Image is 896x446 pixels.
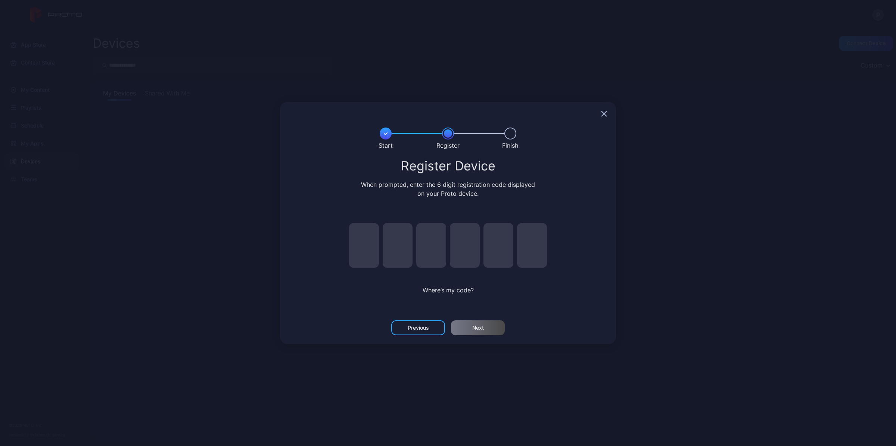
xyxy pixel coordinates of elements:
[360,180,537,198] div: When prompted, enter the 6 digit registration code displayed on your Proto device.
[436,141,460,150] div: Register
[289,159,607,173] div: Register Device
[383,223,413,268] input: pin code 2 of 6
[451,320,505,335] button: Next
[423,286,474,294] span: Where’s my code?
[502,141,518,150] div: Finish
[391,320,445,335] button: Previous
[408,325,429,331] div: Previous
[379,141,393,150] div: Start
[349,223,379,268] input: pin code 1 of 6
[517,223,547,268] input: pin code 6 of 6
[483,223,513,268] input: pin code 5 of 6
[472,325,484,331] div: Next
[416,223,446,268] input: pin code 3 of 6
[450,223,480,268] input: pin code 4 of 6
